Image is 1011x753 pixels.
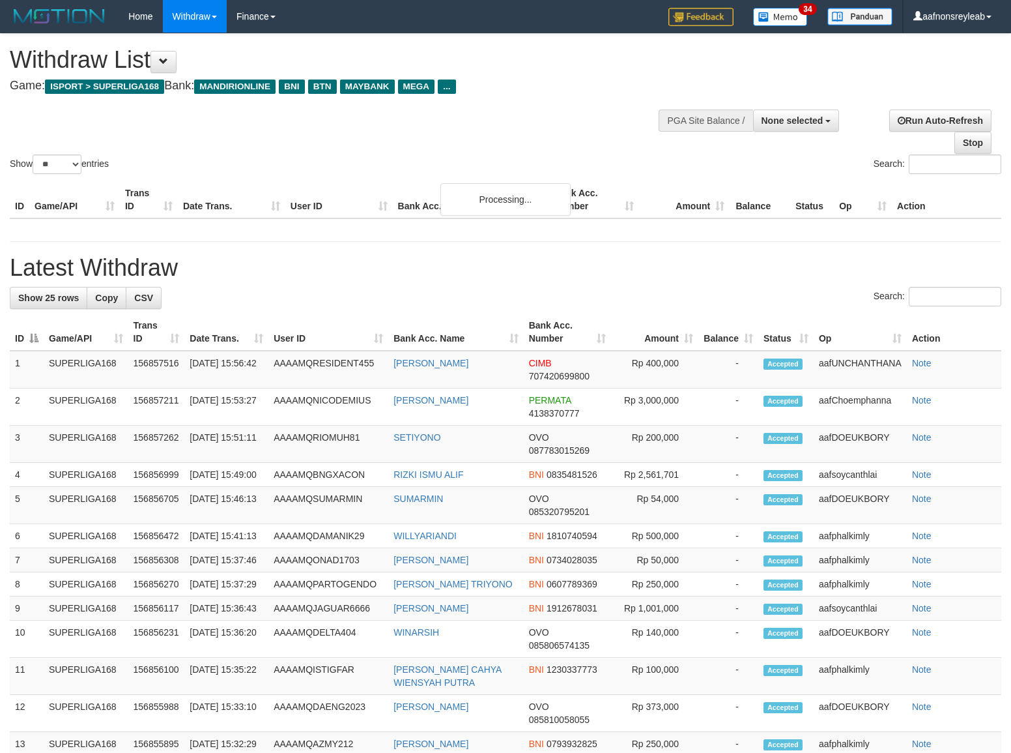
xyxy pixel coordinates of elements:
td: - [698,548,758,572]
th: Bank Acc. Number [548,181,639,218]
td: 4 [10,463,44,487]
td: SUPERLIGA168 [44,621,128,658]
th: Status [790,181,834,218]
span: ... [438,80,455,94]
a: [PERSON_NAME] [393,603,468,613]
th: User ID [285,181,393,218]
a: Note [912,664,932,675]
td: AAAAMQDAENG2023 [268,695,388,732]
td: 156856270 [128,572,185,597]
a: Note [912,432,932,443]
th: Bank Acc. Number: activate to sort column ascending [524,314,612,351]
td: 1 [10,351,44,389]
span: Copy 0607789369 to clipboard [547,579,597,589]
a: Note [912,701,932,712]
td: - [698,658,758,695]
td: AAAAMQRESIDENT455 [268,351,388,389]
td: Rp 2,561,701 [611,463,698,487]
td: Rp 250,000 [611,572,698,597]
td: 156856999 [128,463,185,487]
span: Copy 4138370777 to clipboard [529,408,580,419]
th: ID: activate to sort column descending [10,314,44,351]
span: MAYBANK [340,80,395,94]
td: - [698,524,758,548]
span: BNI [529,531,544,541]
td: 10 [10,621,44,658]
h1: Withdraw List [10,47,661,73]
td: aafphalkimly [814,548,907,572]
th: Balance [730,181,790,218]
a: [PERSON_NAME] TRIYONO [393,579,513,589]
td: SUPERLIGA168 [44,695,128,732]
td: SUPERLIGA168 [44,548,128,572]
a: Stop [954,132,991,154]
td: [DATE] 15:33:10 [184,695,268,732]
td: - [698,426,758,463]
td: 6 [10,524,44,548]
th: Trans ID [120,181,178,218]
td: SUPERLIGA168 [44,524,128,548]
td: 156856308 [128,548,185,572]
td: - [698,351,758,389]
td: [DATE] 15:37:46 [184,548,268,572]
a: Note [912,627,932,638]
span: CIMB [529,358,552,368]
a: SUMARMIN [393,494,443,504]
td: AAAAMQRIOMUH81 [268,426,388,463]
a: WILLYARIANDI [393,531,457,541]
span: OVO [529,494,549,504]
th: Game/API: activate to sort column ascending [44,314,128,351]
td: 156857262 [128,426,185,463]
a: [PERSON_NAME] [393,739,468,749]
td: 156856231 [128,621,185,658]
span: ISPORT > SUPERLIGA168 [45,80,164,94]
label: Show entries [10,155,109,174]
span: BNI [529,469,544,480]
a: Note [912,395,932,406]
span: Copy [95,293,118,303]
td: SUPERLIGA168 [44,426,128,463]
a: [PERSON_NAME] [393,358,468,368]
span: CSV [134,293,153,303]
td: SUPERLIGA168 [44,487,128,524]
span: Copy 087783015269 to clipboard [529,445,590,456]
span: Accepted [763,628,803,639]
th: User ID: activate to sort column ascending [268,314,388,351]
span: BNI [529,603,544,613]
td: AAAAMQDELTA404 [268,621,388,658]
th: Trans ID: activate to sort column ascending [128,314,185,351]
td: AAAAMQNICODEMIUS [268,389,388,426]
td: aafphalkimly [814,524,907,548]
span: Accepted [763,580,803,591]
span: Accepted [763,494,803,505]
td: aafDOEUKBORY [814,621,907,658]
a: Note [912,494,932,504]
button: None selected [753,110,840,132]
td: [DATE] 15:56:42 [184,351,268,389]
td: SUPERLIGA168 [44,389,128,426]
span: Copy 085810058055 to clipboard [529,715,590,725]
td: [DATE] 15:46:13 [184,487,268,524]
a: Note [912,469,932,480]
span: Accepted [763,702,803,713]
td: [DATE] 15:36:20 [184,621,268,658]
td: AAAAMQBNGXACON [268,463,388,487]
a: Run Auto-Refresh [889,110,991,132]
td: Rp 140,000 [611,621,698,658]
td: 156856117 [128,597,185,621]
a: WINARSIH [393,627,439,638]
a: Show 25 rows [10,287,87,309]
th: Date Trans.: activate to sort column ascending [184,314,268,351]
th: Action [907,314,1001,351]
td: [DATE] 15:41:13 [184,524,268,548]
td: AAAAMQSUMARMIN [268,487,388,524]
td: AAAAMQDAMANIK29 [268,524,388,548]
td: 3 [10,426,44,463]
span: Accepted [763,555,803,567]
td: - [698,463,758,487]
td: aafphalkimly [814,572,907,597]
input: Search: [909,155,1001,174]
span: Copy 0793932825 to clipboard [547,739,597,749]
span: BNI [529,555,544,565]
td: aafChoemphanna [814,389,907,426]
